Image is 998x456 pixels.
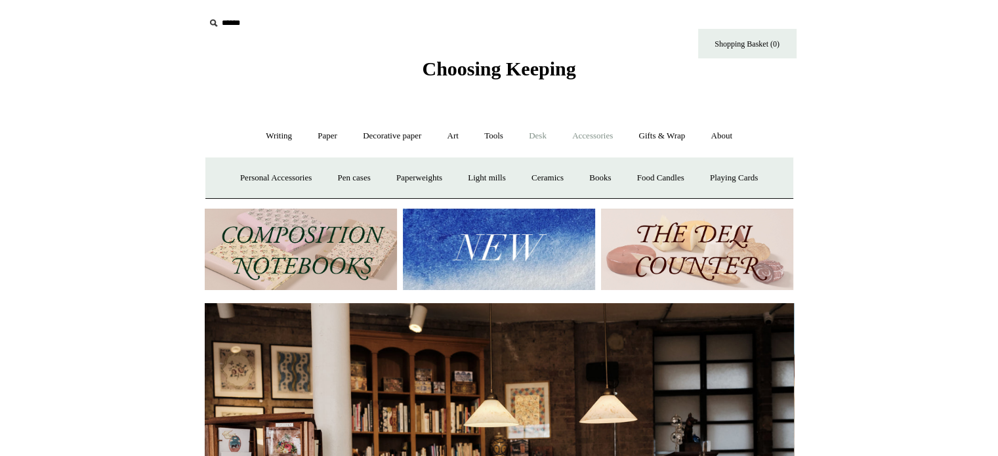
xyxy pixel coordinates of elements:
a: Ceramics [520,161,575,196]
span: Choosing Keeping [422,58,575,79]
a: Personal Accessories [228,161,323,196]
a: Decorative paper [351,119,433,154]
a: Choosing Keeping [422,68,575,77]
a: Books [577,161,623,196]
a: Paperweights [385,161,454,196]
a: Desk [517,119,558,154]
a: Food Candles [625,161,696,196]
img: The Deli Counter [601,209,793,291]
a: Playing Cards [698,161,770,196]
a: Paper [306,119,349,154]
a: Gifts & Wrap [627,119,697,154]
a: Tools [472,119,515,154]
a: Pen cases [325,161,382,196]
a: Shopping Basket (0) [698,29,797,58]
a: Light mills [456,161,517,196]
a: About [699,119,744,154]
img: New.jpg__PID:f73bdf93-380a-4a35-bcfe-7823039498e1 [403,209,595,291]
a: Accessories [560,119,625,154]
img: 202302 Composition ledgers.jpg__PID:69722ee6-fa44-49dd-a067-31375e5d54ec [205,209,397,291]
a: Writing [254,119,304,154]
a: Art [436,119,470,154]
